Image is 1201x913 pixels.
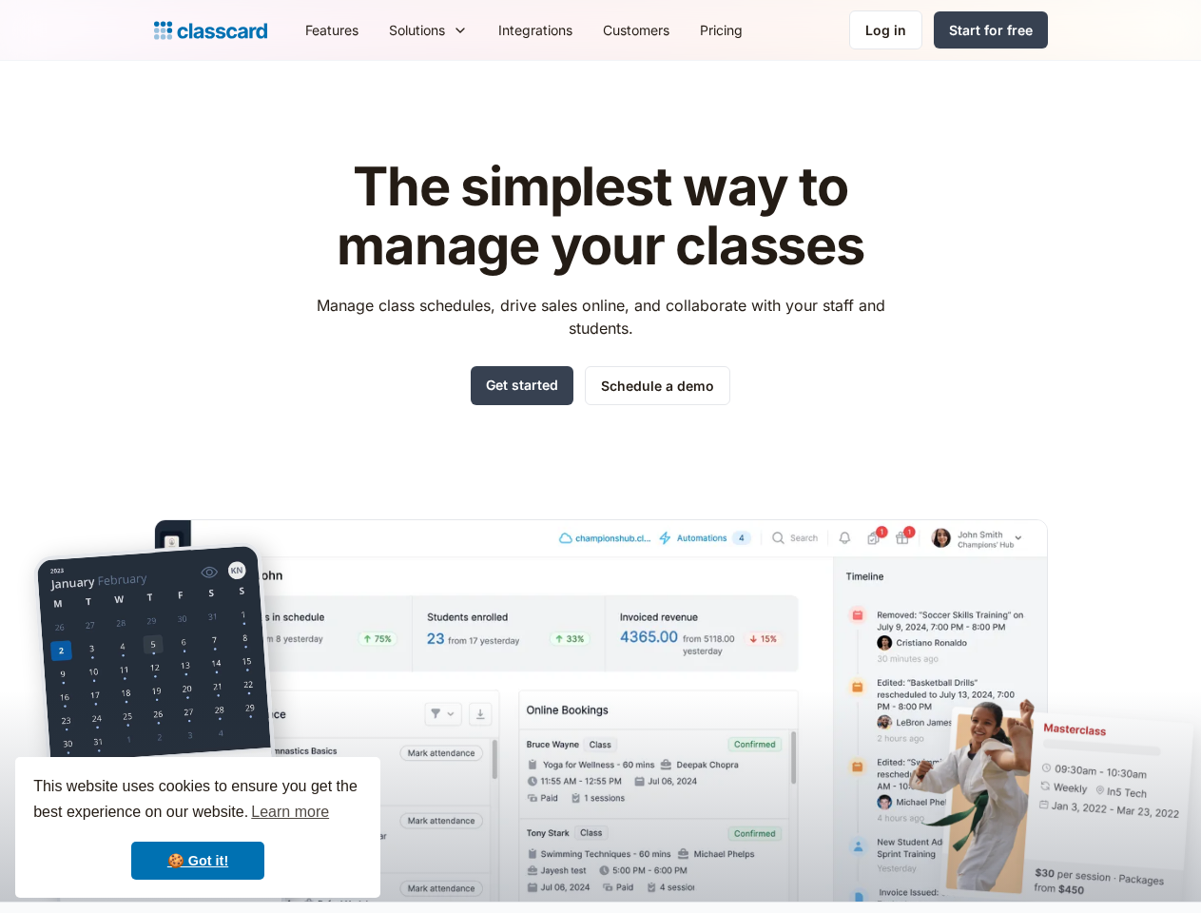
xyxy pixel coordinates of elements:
[849,10,922,49] a: Log in
[248,798,332,826] a: learn more about cookies
[154,17,267,44] a: home
[585,366,730,405] a: Schedule a demo
[471,366,573,405] a: Get started
[299,294,902,340] p: Manage class schedules, drive sales online, and collaborate with your staff and students.
[33,775,362,826] span: This website uses cookies to ensure you get the best experience on our website.
[15,757,380,898] div: cookieconsent
[131,842,264,880] a: dismiss cookie message
[934,11,1048,49] a: Start for free
[949,20,1033,40] div: Start for free
[290,9,374,51] a: Features
[299,158,902,275] h1: The simplest way to manage your classes
[483,9,588,51] a: Integrations
[374,9,483,51] div: Solutions
[389,20,445,40] div: Solutions
[588,9,685,51] a: Customers
[685,9,758,51] a: Pricing
[865,20,906,40] div: Log in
